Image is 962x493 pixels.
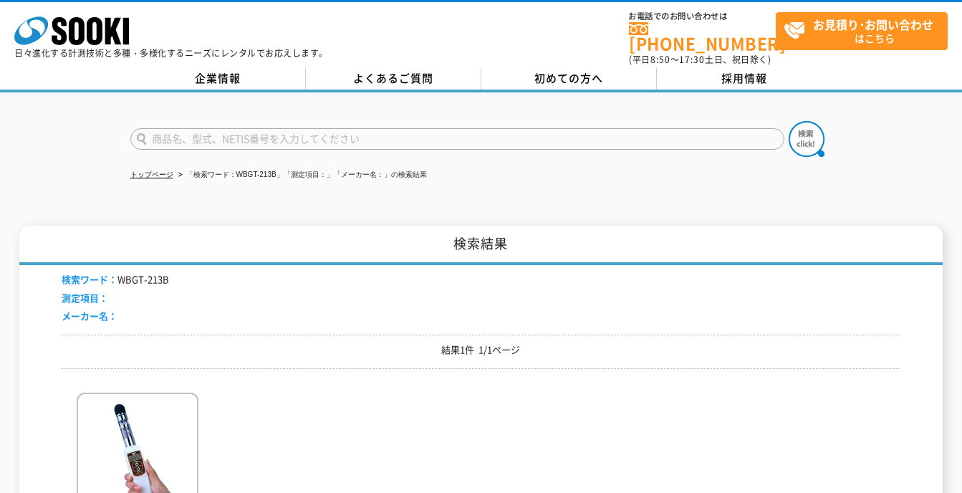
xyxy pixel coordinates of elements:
[175,168,427,183] li: 「検索ワード：WBGT-213B」「測定項目：」「メーカー名：」の検索結果
[62,272,169,287] li: WBGT-213B
[629,22,776,52] a: [PHONE_NUMBER]
[130,68,306,90] a: 企業情報
[629,12,776,21] span: お電話でのお問い合わせは
[789,121,824,157] img: btn_search.png
[62,343,900,358] p: 結果1件 1/1ページ
[130,128,784,150] input: 商品名、型式、NETIS番号を入力してください
[650,53,670,66] span: 8:50
[62,291,108,305] span: 測定項目：
[679,53,705,66] span: 17:30
[14,49,328,57] p: 日々進化する計測技術と多種・多様化するニーズにレンタルでお応えします。
[534,70,603,86] span: 初めての方へ
[306,68,481,90] a: よくあるご質問
[629,53,771,66] span: (平日 ～ 土日、祝日除く)
[784,13,947,49] span: はこちら
[19,226,943,265] h1: 検索結果
[62,272,117,286] span: 検索ワード：
[813,16,933,33] strong: お見積り･お問い合わせ
[481,68,657,90] a: 初めての方へ
[657,68,832,90] a: 採用情報
[62,309,117,322] span: メーカー名：
[130,171,173,178] a: トップページ
[776,12,948,50] a: お見積り･お問い合わせはこちら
